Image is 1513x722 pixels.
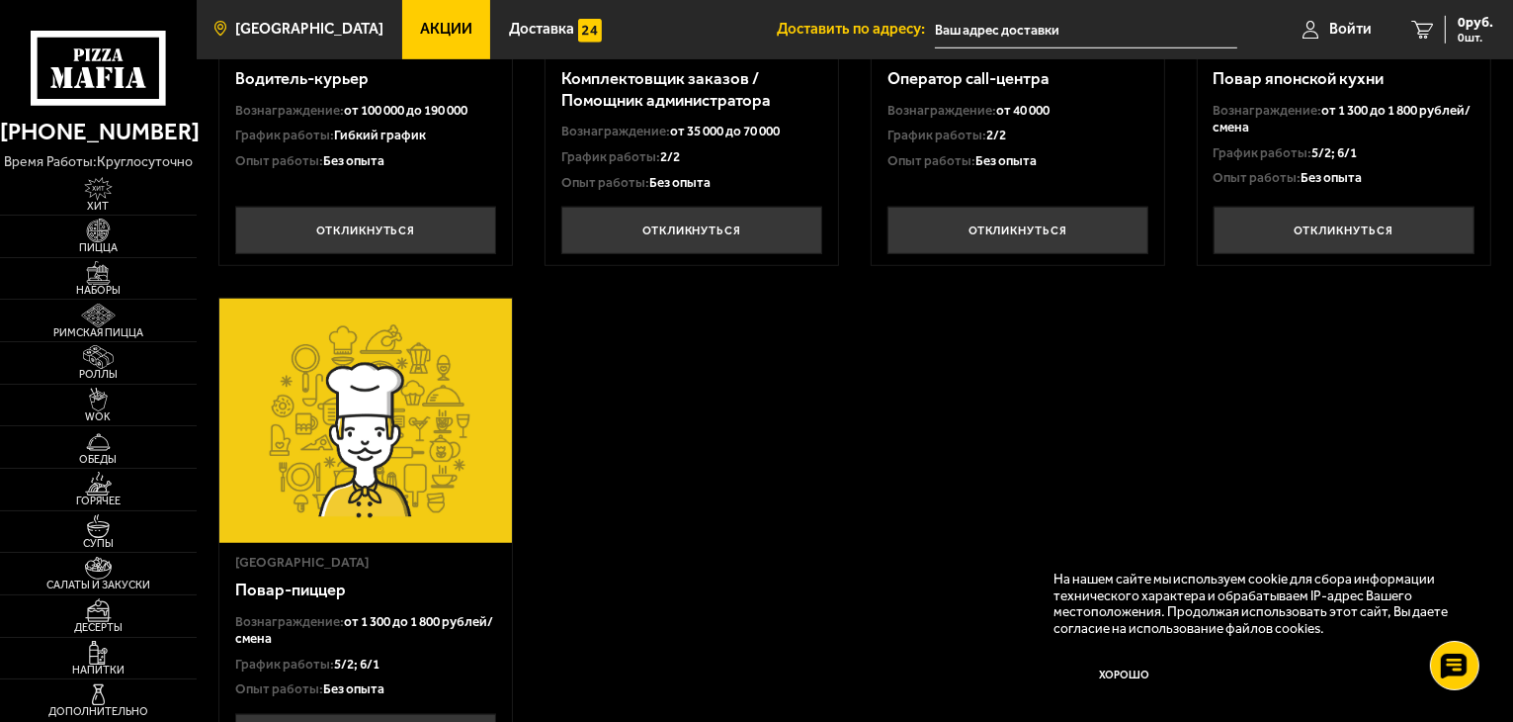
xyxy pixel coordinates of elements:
div: Вознаграждение: [235,102,496,120]
span: от 1 300 до 1 800 рублей/смена [1214,102,1471,135]
div: Опыт работы: [235,680,496,698]
button: Хорошо [1053,652,1196,699]
div: Вознаграждение: [1214,102,1474,136]
span: Без опыта [323,680,384,696]
h3: Оператор call-центра [887,68,1148,90]
span: 0 руб. [1458,16,1493,30]
span: от 35 000 до 70 000 [670,123,780,138]
span: Акции [420,22,472,37]
button: Откликнуться [887,207,1148,254]
div: График работы: [561,148,822,166]
div: Опыт работы: [1214,169,1474,187]
span: Доставка [509,22,574,37]
img: 15daf4d41897b9f0e9f617042186c801.svg [578,19,602,43]
p: На нашем сайте мы используем cookie для сбора информации технического характера и обрабатываем IP... [1053,571,1464,636]
div: Вознаграждение: [235,613,496,648]
span: 2/2 [660,148,680,164]
div: График работы: [1214,144,1474,162]
span: Без опыта [649,174,711,190]
span: от 100 000 до 190 000 [344,102,467,118]
div: Вознаграждение: [561,123,822,140]
span: 5/2; 6/1 [334,656,379,672]
h3: Повар-пиццер [235,580,496,601]
button: Откликнуться [235,207,496,254]
button: Откликнуться [1214,207,1474,254]
span: 0 шт. [1458,32,1493,44]
span: [GEOGRAPHIC_DATA] [235,22,383,37]
div: Опыт работы: [561,174,822,192]
span: Без опыта [975,152,1037,168]
div: График работы: [235,127,496,144]
span: 5/2; 6/1 [1312,144,1358,160]
span: Доставить по адресу: [777,22,935,37]
div: [GEOGRAPHIC_DATA] [235,554,496,572]
div: График работы: [235,656,496,674]
span: Без опыта [323,152,384,168]
input: Ваш адрес доставки [935,12,1237,48]
h3: Комплектовщик заказов / Помощник администратора [561,68,822,112]
div: Опыт работы: [235,152,496,170]
button: Откликнуться [561,207,822,254]
span: 2/2 [986,127,1006,142]
h3: Повар японской кухни [1214,68,1474,90]
div: Опыт работы: [887,152,1148,170]
div: График работы: [887,127,1148,144]
h3: Водитель-курьер [235,68,496,90]
span: Без опыта [1302,169,1363,185]
div: Вознаграждение: [887,102,1148,120]
span: от 40 000 [996,102,1050,118]
span: Гибкий график [334,127,426,142]
span: Войти [1329,22,1372,37]
span: от 1 300 до 1 800 рублей/смена [235,613,493,647]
